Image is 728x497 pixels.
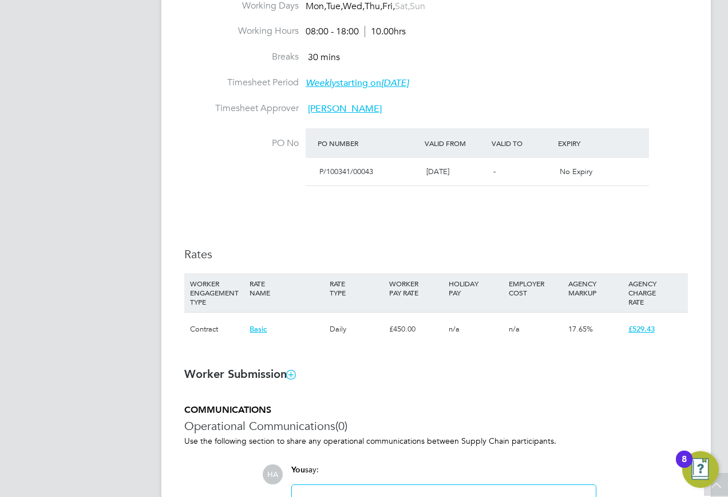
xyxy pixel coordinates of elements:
div: AGENCY CHARGE RATE [626,273,685,312]
div: EMPLOYER COST [506,273,565,303]
span: [PERSON_NAME] [308,103,382,115]
span: Sun [410,1,425,12]
button: Open Resource Center, 8 new notifications [682,451,719,488]
span: Fri, [382,1,395,12]
span: Sat, [395,1,410,12]
span: 17.65% [568,324,593,334]
div: 8 [682,459,687,474]
span: n/a [509,324,520,334]
label: PO No [184,137,299,149]
span: £529.43 [628,324,655,334]
span: - [493,167,496,176]
span: 30 mins [308,52,340,63]
span: P/100341/00043 [319,167,373,176]
b: Worker Submission [184,367,295,381]
div: WORKER PAY RATE [386,273,446,303]
div: Valid To [489,133,556,153]
span: (0) [335,419,347,433]
h3: Rates [184,247,688,262]
span: n/a [449,324,460,334]
span: 10.00hrs [365,26,406,37]
h3: Operational Communications [184,419,688,433]
span: You [291,465,305,475]
span: starting on [306,77,409,89]
div: say: [291,464,596,484]
div: HOLIDAY PAY [446,273,505,303]
label: Working Hours [184,25,299,37]
div: Valid From [422,133,489,153]
span: HA [263,464,283,484]
span: Tue, [326,1,343,12]
div: AGENCY MARKUP [565,273,625,303]
span: No Expiry [560,167,592,176]
h5: COMMUNICATIONS [184,404,688,416]
span: [DATE] [426,167,449,176]
div: Daily [327,313,386,346]
div: 08:00 - 18:00 [306,26,406,38]
div: RATE NAME [247,273,326,303]
div: PO Number [315,133,422,153]
p: Use the following section to share any operational communications between Supply Chain participants. [184,436,688,446]
span: Wed, [343,1,365,12]
div: Expiry [555,133,622,153]
span: Basic [250,324,267,334]
label: Timesheet Period [184,77,299,89]
span: Thu, [365,1,382,12]
em: [DATE] [381,77,409,89]
div: £450.00 [386,313,446,346]
label: Breaks [184,51,299,63]
div: WORKER ENGAGEMENT TYPE [187,273,247,312]
div: Contract [187,313,247,346]
span: Mon, [306,1,326,12]
div: RATE TYPE [327,273,386,303]
em: Weekly [306,77,336,89]
label: Timesheet Approver [184,102,299,115]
